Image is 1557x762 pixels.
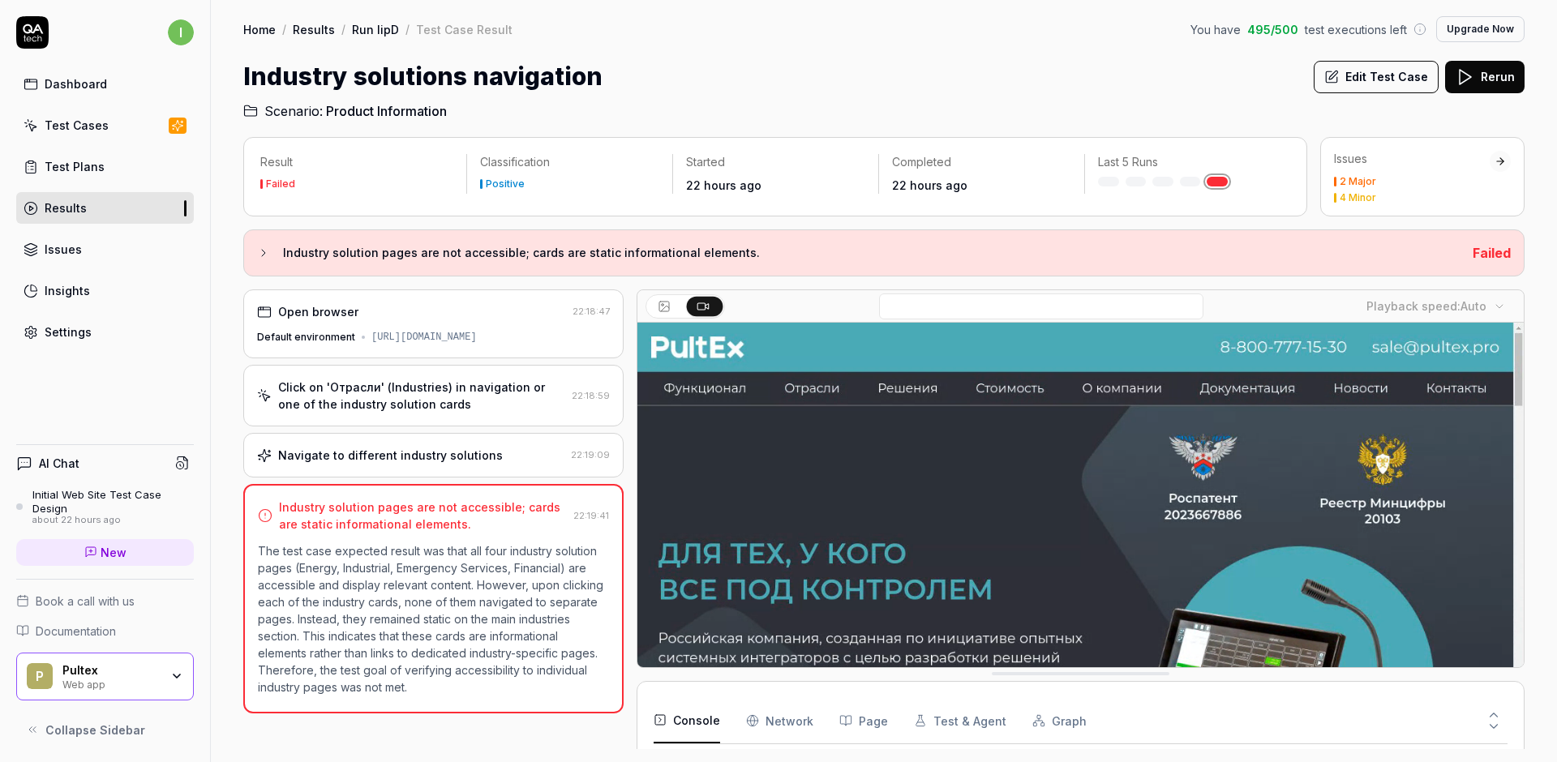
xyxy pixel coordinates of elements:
a: Results [16,192,194,224]
span: Documentation [36,623,116,640]
a: Test Cases [16,109,194,141]
time: 22:19:09 [571,449,610,460]
button: Test & Agent [914,698,1006,743]
div: Results [45,199,87,216]
div: Click on 'Отрасли' (Industries) in navigation or one of the industry solution cards [278,379,565,413]
a: Scenario:Product Information [243,101,447,121]
button: Network [746,698,813,743]
span: Collapse Sidebar [45,721,145,738]
a: Book a call with us [16,593,194,610]
button: Upgrade Now [1436,16,1525,42]
a: Insights [16,275,194,306]
div: Navigate to different industry solutions [278,447,503,464]
div: Failed [266,179,295,189]
time: 22:18:47 [573,306,610,317]
div: Initial Web Site Test Case Design [32,488,194,515]
div: Test Case Result [416,21,513,37]
time: 22 hours ago [686,178,761,192]
div: Insights [45,282,90,299]
div: 4 Minor [1340,193,1376,203]
span: Scenario: [261,101,323,121]
button: i [168,16,194,49]
a: Home [243,21,276,37]
p: The test case expected result was that all four industry solution pages (Energy, Industrial, Emer... [258,542,609,696]
a: Dashboard [16,68,194,100]
a: Documentation [16,623,194,640]
span: i [168,19,194,45]
div: Default environment [257,330,355,345]
a: New [16,539,194,566]
div: Dashboard [45,75,107,92]
p: Last 5 Runs [1098,154,1277,170]
div: about 22 hours ago [32,515,194,526]
h1: Industry solutions navigation [243,58,603,95]
a: Issues [16,233,194,265]
div: 2 Major [1340,177,1376,186]
div: Positive [486,179,525,189]
h3: Industry solution pages are not accessible; cards are static informational elements. [283,243,1460,263]
span: Product Information [326,101,447,121]
div: [URL][DOMAIN_NAME] [371,330,477,345]
div: Issues [1334,151,1490,167]
span: 495 / 500 [1247,21,1298,38]
a: Settings [16,316,194,348]
div: / [282,21,286,37]
span: New [101,544,127,561]
a: Run lipD [352,21,399,37]
button: Console [654,698,720,743]
div: Pultex [62,663,160,678]
div: Settings [45,323,92,340]
time: 22:18:59 [572,390,610,401]
p: Started [686,154,865,170]
div: / [341,21,345,37]
p: Result [260,154,453,170]
time: 22 hours ago [892,178,967,192]
div: Playback speed: [1366,298,1486,315]
button: Industry solution pages are not accessible; cards are static informational elements. [257,243,1460,263]
div: Web app [62,677,160,690]
button: Page [839,698,888,743]
button: Graph [1032,698,1087,743]
div: Test Plans [45,158,105,175]
button: Collapse Sidebar [16,713,194,746]
div: Industry solution pages are not accessible; cards are static informational elements. [279,499,567,533]
span: Failed [1473,245,1511,261]
span: You have [1190,21,1241,38]
div: / [405,21,410,37]
span: P [27,663,53,689]
time: 22:19:41 [573,510,609,521]
button: PPultexWeb app [16,653,194,701]
a: Test Plans [16,151,194,182]
h4: AI Chat [39,455,79,472]
div: Issues [45,241,82,258]
div: Test Cases [45,117,109,134]
div: Open browser [278,303,358,320]
a: Results [293,21,335,37]
p: Classification [480,154,659,170]
a: Initial Web Site Test Case Designabout 22 hours ago [16,488,194,525]
button: Edit Test Case [1314,61,1439,93]
button: Rerun [1445,61,1525,93]
span: test executions left [1305,21,1407,38]
span: Book a call with us [36,593,135,610]
p: Completed [892,154,1071,170]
